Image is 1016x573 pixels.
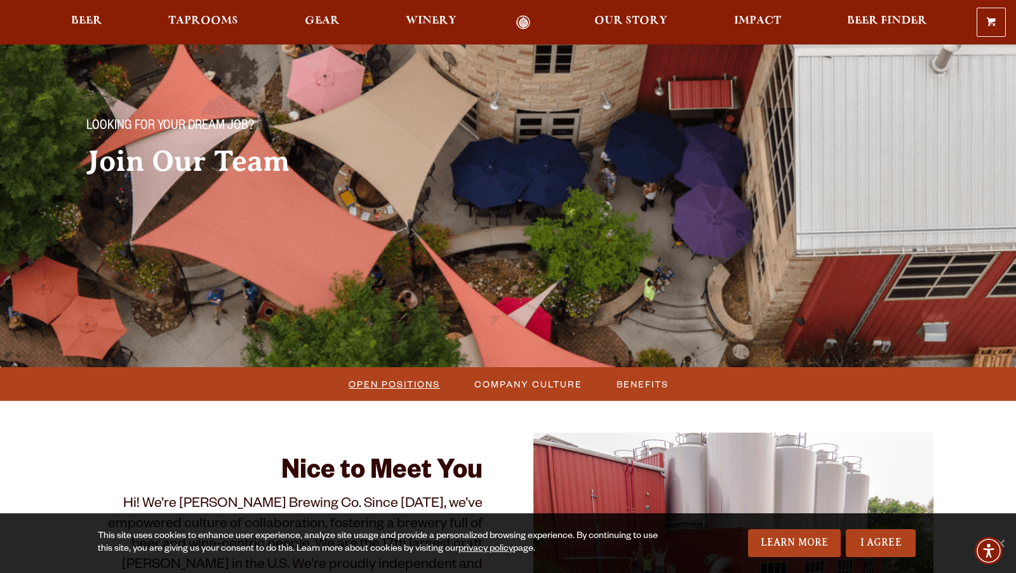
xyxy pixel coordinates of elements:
span: Open Positions [349,375,440,393]
a: Company Culture [467,375,589,393]
a: Gear [297,15,348,30]
span: Beer [71,16,102,26]
a: Beer Finder [839,15,935,30]
span: Company Culture [474,375,582,393]
h2: Nice to Meet You [83,458,483,489]
a: Winery [398,15,465,30]
span: Impact [734,16,781,26]
span: Gear [305,16,340,26]
a: Our Story [586,15,676,30]
a: Learn More [748,529,841,557]
a: Impact [726,15,789,30]
h2: Join Our Team [86,145,483,177]
span: Winery [406,16,457,26]
a: Open Positions [341,375,446,393]
span: Our Story [594,16,667,26]
span: Beer Finder [847,16,927,26]
a: Taprooms [160,15,246,30]
a: Beer [63,15,110,30]
a: Benefits [609,375,675,393]
div: Accessibility Menu [975,537,1003,565]
a: I Agree [846,529,916,557]
div: This site uses cookies to enhance user experience, analyze site usage and provide a personalized ... [98,530,669,556]
span: Looking for your dream job? [86,119,254,135]
a: Odell Home [499,15,547,30]
a: privacy policy [458,544,513,555]
span: Benefits [617,375,669,393]
span: Taprooms [168,16,238,26]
